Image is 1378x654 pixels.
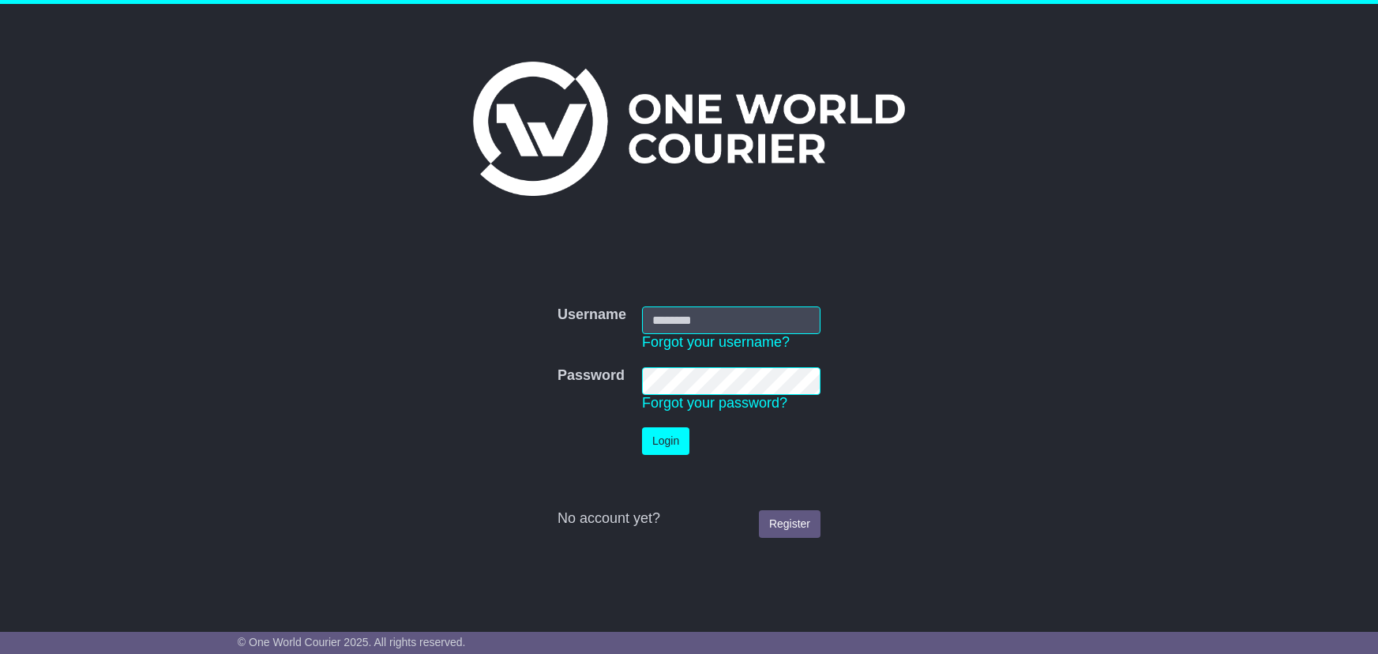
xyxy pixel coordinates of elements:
[759,510,820,538] a: Register
[642,427,689,455] button: Login
[473,62,904,196] img: One World
[558,510,820,528] div: No account yet?
[238,636,466,648] span: © One World Courier 2025. All rights reserved.
[558,306,626,324] label: Username
[642,334,790,350] a: Forgot your username?
[558,367,625,385] label: Password
[642,395,787,411] a: Forgot your password?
